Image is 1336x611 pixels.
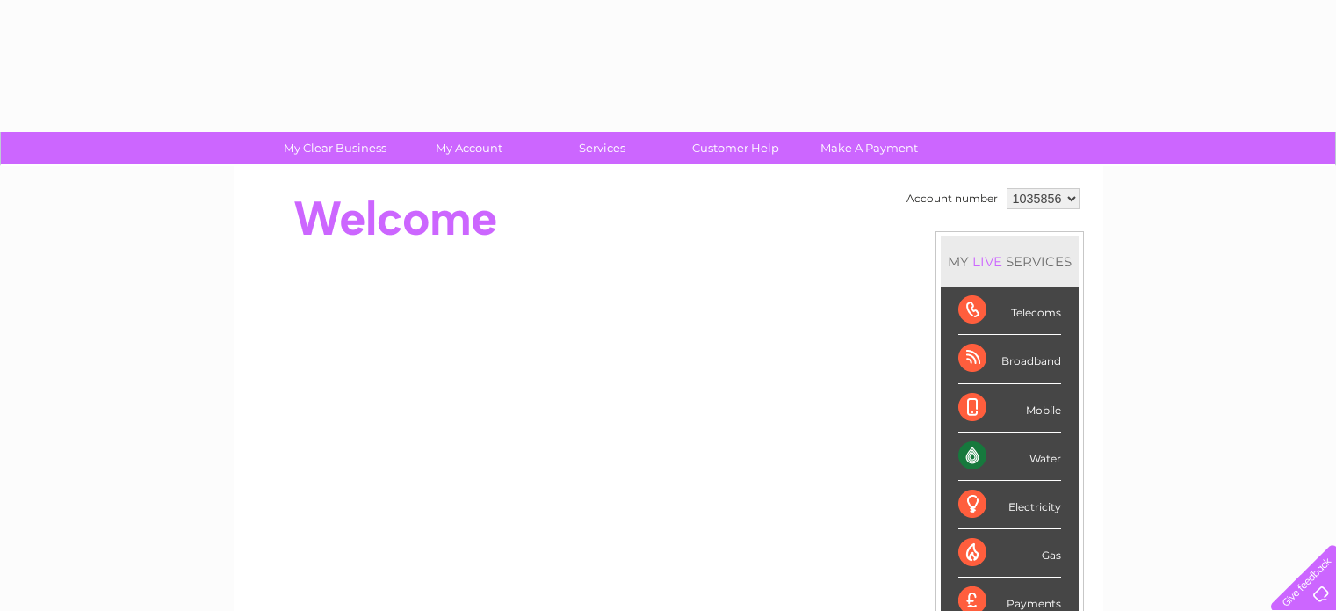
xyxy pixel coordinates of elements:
div: Electricity [958,481,1061,529]
div: Gas [958,529,1061,578]
a: My Clear Business [263,132,408,164]
a: Make A Payment [797,132,942,164]
td: Account number [902,184,1002,214]
a: Customer Help [663,132,808,164]
a: Services [530,132,675,164]
a: My Account [396,132,541,164]
div: Water [958,433,1061,481]
div: MY SERVICES [941,236,1079,287]
div: LIVE [969,253,1006,270]
div: Broadband [958,335,1061,383]
div: Mobile [958,384,1061,433]
div: Telecoms [958,287,1061,335]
